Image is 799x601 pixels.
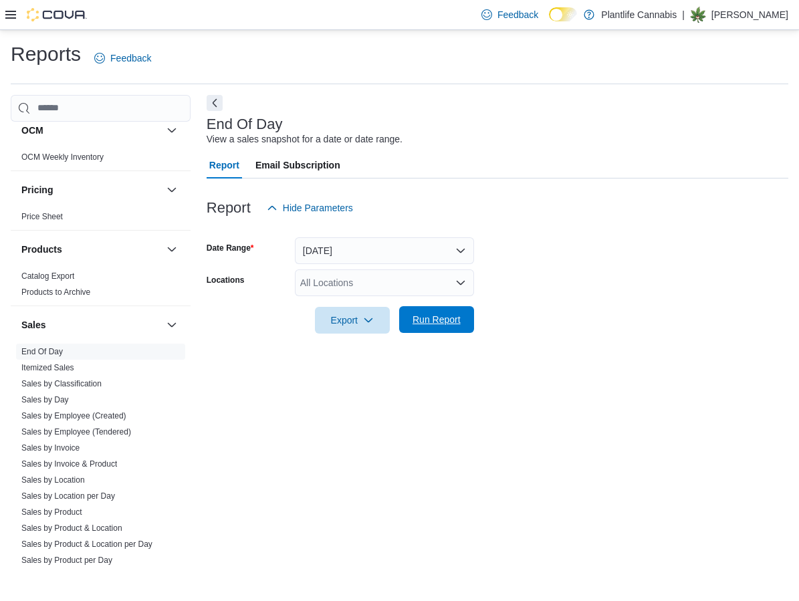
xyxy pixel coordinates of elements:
a: Sales by Product per Day [21,556,112,565]
div: Pricing [11,209,191,230]
span: Sales by Employee (Tendered) [21,427,131,437]
h3: Pricing [21,183,53,197]
h3: OCM [21,124,43,137]
div: OCM [11,149,191,170]
button: Pricing [21,183,161,197]
a: Sales by Employee (Created) [21,411,126,420]
span: Sales by Invoice & Product [21,459,117,469]
div: Sales [11,344,191,574]
h1: Reports [11,41,81,68]
span: Sales by Invoice [21,443,80,453]
span: Sales by Product [21,507,82,517]
h3: Products [21,243,62,256]
p: | [682,7,685,23]
img: Cova [27,8,87,21]
span: Dark Mode [549,21,550,22]
div: Products [11,268,191,306]
button: OCM [21,124,161,137]
a: End Of Day [21,347,63,356]
a: Sales by Product & Location [21,523,122,533]
span: OCM Weekly Inventory [21,152,104,162]
a: OCM Weekly Inventory [21,152,104,162]
button: Export [315,307,390,334]
a: Sales by Invoice & Product [21,459,117,469]
button: Sales [21,318,161,332]
div: Jesse Thurston [690,7,706,23]
button: Hide Parameters [261,195,358,221]
span: Price Sheet [21,211,63,222]
button: Open list of options [455,277,466,288]
button: Sales [164,317,180,333]
p: [PERSON_NAME] [711,7,788,23]
a: Sales by Product [21,507,82,517]
a: Sales by Day [21,395,69,404]
a: Price Sheet [21,212,63,221]
h3: Report [207,200,251,216]
span: Hide Parameters [283,201,353,215]
span: Feedback [110,51,151,65]
input: Dark Mode [549,7,577,21]
span: Catalog Export [21,271,74,281]
a: Sales by Location per Day [21,491,115,501]
a: Sales by Product & Location per Day [21,539,152,549]
button: OCM [164,122,180,138]
span: Sales by Product & Location per Day [21,539,152,550]
button: Products [21,243,161,256]
a: Feedback [89,45,156,72]
span: Sales by Location [21,475,85,485]
button: [DATE] [295,237,474,264]
h3: End Of Day [207,116,283,132]
p: Plantlife Cannabis [601,7,677,23]
a: Sales by Classification [21,379,102,388]
a: Sales by Location [21,475,85,485]
a: Sales by Employee (Tendered) [21,427,131,437]
span: Sales by Product per Day [21,555,112,566]
h3: Sales [21,318,46,332]
span: Sales by Product & Location [21,523,122,533]
span: Sales by Location per Day [21,491,115,501]
a: Feedback [476,1,544,28]
span: Email Subscription [255,152,340,178]
span: Export [323,307,382,334]
span: Products to Archive [21,287,90,297]
a: Sales by Invoice [21,443,80,453]
a: Itemized Sales [21,363,74,372]
label: Locations [207,275,245,285]
button: Pricing [164,182,180,198]
button: Run Report [399,306,474,333]
a: Products to Archive [21,287,90,297]
button: Next [207,95,223,111]
a: Catalog Export [21,271,74,281]
label: Date Range [207,243,254,253]
button: Products [164,241,180,257]
span: Feedback [497,8,538,21]
span: Report [209,152,239,178]
span: Run Report [413,313,461,326]
div: View a sales snapshot for a date or date range. [207,132,403,146]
